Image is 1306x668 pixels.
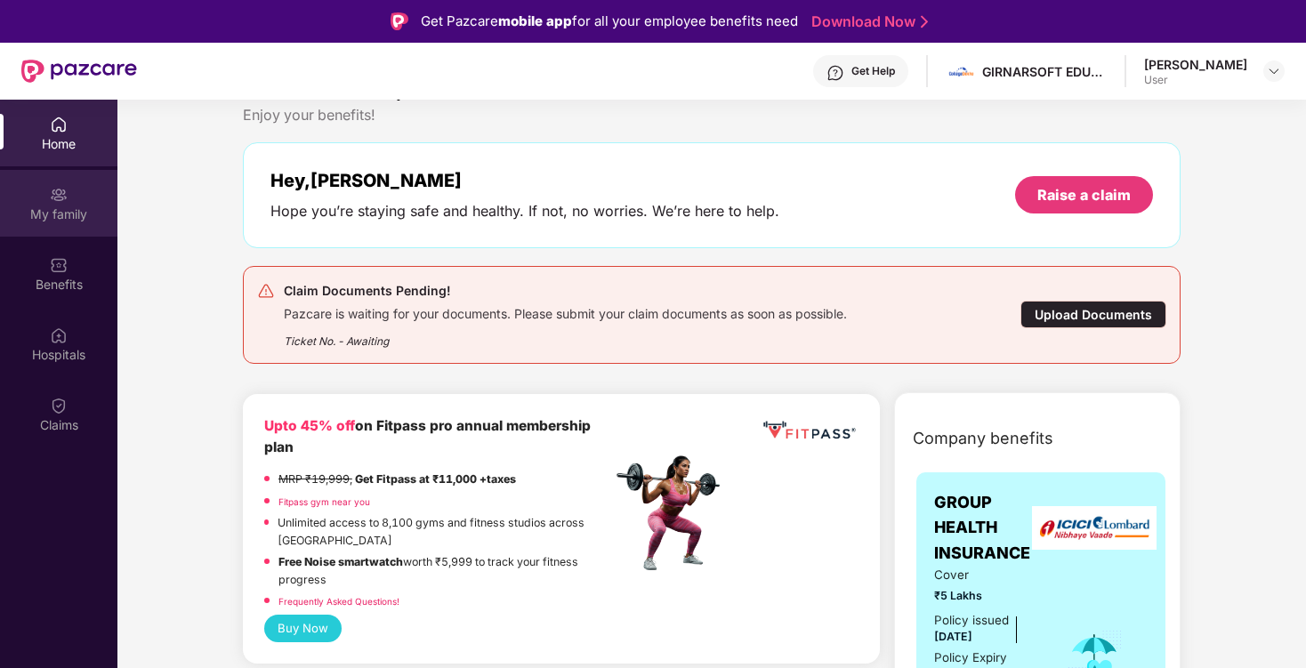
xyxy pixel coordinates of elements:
div: Policy issued [934,611,1009,630]
img: fpp.png [611,451,736,575]
img: New Pazcare Logo [21,60,137,83]
img: svg+xml;base64,PHN2ZyB3aWR0aD0iMjAiIGhlaWdodD0iMjAiIHZpZXdCb3g9IjAgMCAyMCAyMCIgZmlsbD0ibm9uZSIgeG... [50,186,68,204]
a: Download Now [811,12,923,31]
div: Pazcare is waiting for your documents. Please submit your claim documents as soon as possible. [284,302,847,322]
img: svg+xml;base64,PHN2ZyBpZD0iRHJvcGRvd24tMzJ4MzIiIHhtbG5zPSJodHRwOi8vd3d3LnczLm9yZy8yMDAwL3N2ZyIgd2... [1267,64,1281,78]
div: Enjoy your benefits! [243,106,1181,125]
img: Stroke [921,12,928,31]
img: svg+xml;base64,PHN2ZyBpZD0iSG9zcGl0YWxzIiB4bWxucz0iaHR0cDovL3d3dy53My5vcmcvMjAwMC9zdmciIHdpZHRoPS... [50,326,68,344]
strong: Get Fitpass at ₹11,000 +taxes [355,472,516,486]
div: Upload Documents [1020,301,1166,328]
span: GROUP HEALTH INSURANCE [934,490,1041,566]
img: svg+xml;base64,PHN2ZyBpZD0iSGVscC0zMngzMiIgeG1sbnM9Imh0dHA6Ly93d3cudzMub3JnLzIwMDAvc3ZnIiB3aWR0aD... [826,64,844,82]
a: Frequently Asked Questions! [278,596,399,607]
img: cd%20colored%20full%20logo%20(1).png [948,59,974,85]
img: svg+xml;base64,PHN2ZyBpZD0iSG9tZSIgeG1sbnM9Imh0dHA6Ly93d3cudzMub3JnLzIwMDAvc3ZnIiB3aWR0aD0iMjAiIG... [50,116,68,133]
img: insurerLogo [1032,506,1157,550]
img: fppp.png [760,415,859,447]
del: MRP ₹19,999, [278,472,352,486]
div: Ticket No. - Awaiting [284,322,847,350]
div: Raise a claim [1037,185,1131,205]
div: Policy Expiry [934,648,1007,667]
p: Unlimited access to 8,100 gyms and fitness studios across [GEOGRAPHIC_DATA] [278,514,611,549]
div: Hope you’re staying safe and healthy. If not, no worries. We’re here to help. [270,202,779,221]
div: Hey, [PERSON_NAME] [270,170,779,191]
strong: mobile app [498,12,572,29]
img: Logo [391,12,408,30]
div: Get Pazcare for all your employee benefits need [421,11,798,32]
span: Company benefits [913,426,1053,451]
strong: Free Noise smartwatch [278,555,403,568]
span: [DATE] [934,630,972,643]
div: Get Help [851,64,895,78]
img: svg+xml;base64,PHN2ZyBpZD0iQmVuZWZpdHMiIHhtbG5zPSJodHRwOi8vd3d3LnczLm9yZy8yMDAwL3N2ZyIgd2lkdGg9Ij... [50,256,68,274]
span: ₹5 Lakhs [934,587,1041,604]
img: svg+xml;base64,PHN2ZyB4bWxucz0iaHR0cDovL3d3dy53My5vcmcvMjAwMC9zdmciIHdpZHRoPSIyNCIgaGVpZ2h0PSIyNC... [257,282,275,300]
a: Fitpass gym near you [278,496,370,507]
div: GIRNARSOFT EDUCATION SERVICES PRIVATE LIMITED [982,63,1107,80]
button: Buy Now [264,615,342,642]
img: svg+xml;base64,PHN2ZyBpZD0iQ2xhaW0iIHhtbG5zPSJodHRwOi8vd3d3LnczLm9yZy8yMDAwL3N2ZyIgd2lkdGg9IjIwIi... [50,397,68,414]
b: on Fitpass pro annual membership plan [264,417,591,455]
div: User [1144,73,1247,87]
b: Upto 45% off [264,417,355,434]
p: worth ₹5,999 to track your fitness progress [278,553,611,588]
div: [PERSON_NAME] [1144,56,1247,73]
div: Claim Documents Pending! [284,280,847,302]
span: Cover [934,566,1041,584]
